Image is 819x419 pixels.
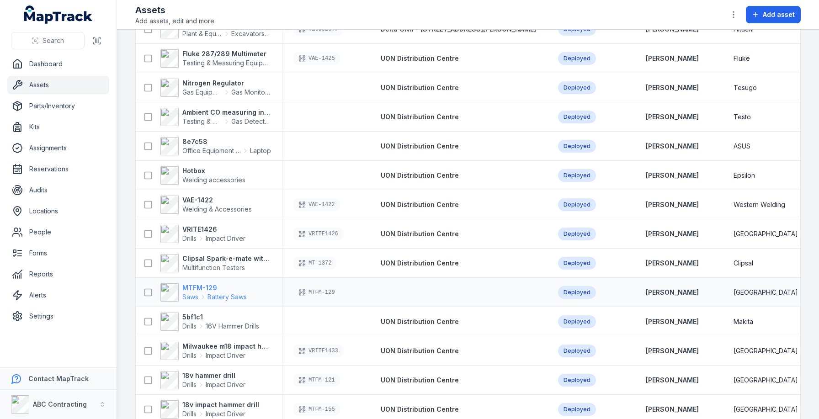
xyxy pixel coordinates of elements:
span: Add asset [763,10,795,19]
span: Drills [182,322,197,331]
span: Delta Civil - [STREET_ADDRESS][PERSON_NAME] [381,25,536,33]
span: Drills [182,351,197,360]
a: Assignments [7,139,109,157]
span: ASUS [734,142,750,151]
span: Impact Driver [206,351,245,360]
span: UON Distribution Centre [381,142,459,150]
span: [GEOGRAPHIC_DATA] [734,346,798,355]
span: UON Distribution Centre [381,84,459,91]
a: UON Distribution Centre [381,171,459,180]
span: Impact Driver [206,409,245,419]
strong: VRITE1426 [182,225,245,234]
span: Testing & Measuring Equipment [182,59,277,67]
a: UON Distribution Centre [381,54,459,63]
div: MT-1372 [293,257,337,270]
a: 18v impact hammer drillDrillsImpact Driver [160,400,259,419]
a: Settings [7,307,109,325]
span: UON Distribution Centre [381,259,459,267]
a: MapTrack [24,5,93,24]
a: UON Distribution Centre [381,142,459,151]
a: Audits [7,181,109,199]
strong: Hotbox [182,166,245,175]
a: VRITE1426DrillsImpact Driver [160,225,245,243]
a: UON Distribution Centre [381,112,459,122]
span: UON Distribution Centre [381,54,459,62]
a: Alerts [7,286,109,304]
span: Epsilon [734,171,755,180]
span: UON Distribution Centre [381,347,459,355]
strong: 18v impact hammer drill [182,400,259,409]
span: Welding & Accessories [182,205,252,213]
div: Deployed [558,257,596,270]
strong: [PERSON_NAME] [646,171,699,180]
div: VAE-1425 [293,52,340,65]
span: Battery Saws [207,292,247,302]
span: Drills [182,409,197,419]
div: Deployed [558,345,596,357]
strong: Fluke 287/289 Multimeter [182,49,271,58]
span: Impact Driver [206,380,245,389]
span: Add assets, edit and more. [135,16,216,26]
strong: [PERSON_NAME] [646,229,699,239]
a: [PERSON_NAME] [646,405,699,414]
span: [GEOGRAPHIC_DATA] [734,288,798,297]
div: Deployed [558,374,596,387]
span: UON Distribution Centre [381,376,459,384]
div: Deployed [558,52,596,65]
a: [PERSON_NAME] [646,83,699,92]
strong: Nitrogen Regulator [182,79,271,88]
a: UON Distribution Centre [381,346,459,355]
span: Fluke [734,54,750,63]
a: [PERSON_NAME] [646,200,699,209]
div: VRITE1426 [293,228,344,240]
span: [GEOGRAPHIC_DATA] [734,376,798,385]
strong: [PERSON_NAME] [646,288,699,297]
a: Parts/Inventory [7,97,109,115]
button: Add asset [746,6,801,23]
a: 18v hammer drillDrillsImpact Driver [160,371,245,389]
a: Kits [7,118,109,136]
span: Multifunction Testers [182,264,245,271]
span: Office Equipment & IT [182,146,241,155]
strong: Milwaukee m18 impact hammer drill [182,342,271,351]
a: Locations [7,202,109,220]
strong: 5bf1c1 [182,313,259,322]
a: [PERSON_NAME] [646,112,699,122]
span: [GEOGRAPHIC_DATA] [734,405,798,414]
div: MTFM-121 [293,374,340,387]
a: [PERSON_NAME] [646,317,699,326]
div: MTFM-129 [293,286,340,299]
span: Laptop [250,146,271,155]
a: [PERSON_NAME] [646,142,699,151]
a: [PERSON_NAME] [646,54,699,63]
span: Tesugo [734,83,757,92]
div: Deployed [558,140,596,153]
strong: ABC Contracting [33,400,87,408]
span: UON Distribution Centre [381,171,459,179]
a: Fluke 287/289 MultimeterTesting & Measuring Equipment [160,49,271,68]
a: Clipsal Spark-e-mate with Bags & AccessoriesMultifunction Testers [160,254,271,272]
a: Reservations [7,160,109,178]
strong: Ambient CO measuring instrument [182,108,271,117]
h2: Assets [135,4,216,16]
span: Western Welding [734,200,785,209]
a: Nitrogen RegulatorGas EquipmentGas Monitors - Methane [160,79,271,97]
span: Gas Detectors [231,117,271,126]
span: Gas Monitors - Methane [231,88,271,97]
span: Welding accessories [182,176,245,184]
a: UON Distribution Centre [381,229,459,239]
strong: VAE-1422 [182,196,252,205]
div: Deployed [558,81,596,94]
a: UON Distribution Centre [381,405,459,414]
a: 5bf1c1Drills16V Hammer Drills [160,313,259,331]
span: 16V Hammer Drills [206,322,259,331]
span: UON Distribution Centre [381,201,459,208]
div: Deployed [558,315,596,328]
a: Ambient CO measuring instrumentTesting & Measuring EquipmentGas Detectors [160,108,271,126]
span: Excavators & Plant [231,29,271,38]
span: Testing & Measuring Equipment [182,117,222,126]
span: Plant & Equipment [182,29,222,38]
